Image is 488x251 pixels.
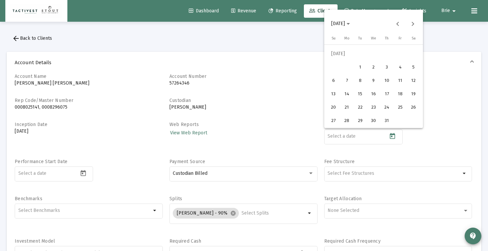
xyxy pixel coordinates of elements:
[381,61,393,73] div: 3
[354,74,367,87] button: 2025-07-08
[327,74,340,87] button: 2025-07-06
[367,114,380,127] button: 2025-07-30
[394,87,407,101] button: 2025-07-18
[354,114,367,127] button: 2025-07-29
[380,101,394,114] button: 2025-07-24
[331,21,345,26] span: [DATE]
[380,74,394,87] button: 2025-07-10
[328,88,340,100] div: 13
[340,101,354,114] button: 2025-07-21
[368,101,380,113] div: 23
[354,88,366,100] div: 15
[340,87,354,101] button: 2025-07-14
[407,74,420,87] button: 2025-07-12
[385,36,389,40] span: Th
[341,115,353,127] div: 28
[407,87,420,101] button: 2025-07-19
[368,88,380,100] div: 16
[328,101,340,113] div: 20
[394,74,407,87] button: 2025-07-11
[354,60,367,74] button: 2025-07-01
[354,101,367,114] button: 2025-07-22
[394,101,406,113] div: 25
[407,101,420,114] button: 2025-07-26
[380,87,394,101] button: 2025-07-17
[354,101,366,113] div: 22
[367,101,380,114] button: 2025-07-23
[399,36,402,40] span: Fr
[344,36,350,40] span: Mo
[367,74,380,87] button: 2025-07-09
[394,60,407,74] button: 2025-07-04
[408,88,420,100] div: 19
[394,61,406,73] div: 4
[381,75,393,87] div: 10
[327,47,420,60] td: [DATE]
[412,36,416,40] span: Sa
[391,17,404,30] button: Previous month
[380,114,394,127] button: 2025-07-31
[354,87,367,101] button: 2025-07-15
[394,88,406,100] div: 18
[380,60,394,74] button: 2025-07-03
[371,36,376,40] span: We
[381,115,393,127] div: 31
[327,87,340,101] button: 2025-07-13
[368,75,380,87] div: 9
[406,17,419,30] button: Next month
[328,115,340,127] div: 27
[354,61,366,73] div: 1
[327,101,340,114] button: 2025-07-20
[394,101,407,114] button: 2025-07-25
[328,75,340,87] div: 6
[368,61,380,73] div: 2
[332,36,336,40] span: Su
[326,17,355,30] button: Choose month and year
[340,114,354,127] button: 2025-07-28
[394,75,406,87] div: 11
[354,115,366,127] div: 29
[408,75,420,87] div: 12
[368,115,380,127] div: 30
[381,88,393,100] div: 17
[327,114,340,127] button: 2025-07-27
[341,88,353,100] div: 14
[367,87,380,101] button: 2025-07-16
[407,60,420,74] button: 2025-07-05
[358,36,362,40] span: Tu
[341,101,353,113] div: 21
[408,101,420,113] div: 26
[408,61,420,73] div: 5
[381,101,393,113] div: 24
[340,74,354,87] button: 2025-07-07
[341,75,353,87] div: 7
[367,60,380,74] button: 2025-07-02
[354,75,366,87] div: 8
